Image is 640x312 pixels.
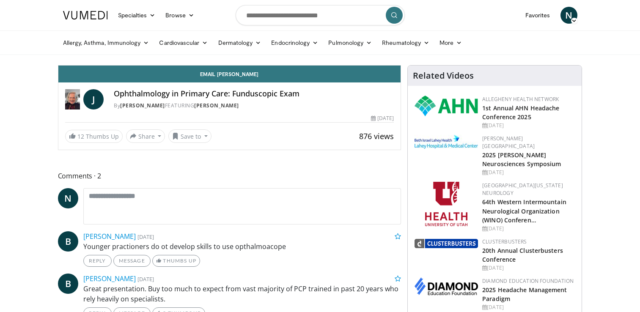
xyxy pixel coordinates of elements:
a: Email [PERSON_NAME] [58,66,401,82]
button: Save to [168,129,212,143]
a: Browse [160,7,199,24]
a: Allergy, Asthma, Immunology [58,34,154,51]
a: Allegheny Health Network [482,96,559,103]
span: 12 [77,132,84,140]
a: 12 Thumbs Up [65,130,123,143]
a: J [83,89,104,109]
div: [DATE] [482,225,575,233]
input: Search topics, interventions [236,5,405,25]
div: [DATE] [482,169,575,176]
a: N [58,188,78,208]
a: [PERSON_NAME] [83,274,136,283]
h4: Ophthalmology in Primary Care: Funduscopic Exam [114,89,394,99]
a: Message [113,255,151,267]
span: 876 views [359,131,394,141]
a: Pulmonology [323,34,377,51]
a: [GEOGRAPHIC_DATA][US_STATE] Neurology [482,182,563,197]
a: Diamond Education Foundation [482,277,574,285]
a: Cardiovascular [154,34,213,51]
a: [PERSON_NAME] [194,102,239,109]
a: Clusterbusters [482,238,527,245]
img: VuMedi Logo [63,11,108,19]
a: B [58,231,78,252]
span: Comments 2 [58,170,401,181]
a: 2025 Headache Management Paradigm [482,286,567,303]
a: 20th Annual Clusterbusters Conference [482,246,563,263]
p: Great presentation. Buy too much to expect from vast majority of PCP trained in past 20 years who... [83,284,401,304]
div: [DATE] [371,115,394,122]
a: B [58,274,78,294]
div: [DATE] [482,122,575,129]
a: Reply [83,255,112,267]
a: Dermatology [213,34,266,51]
div: [DATE] [482,264,575,272]
img: Dr. Joyce Wipf [65,89,80,109]
a: [PERSON_NAME] [120,102,165,109]
div: [DATE] [482,304,575,311]
img: d3be30b6-fe2b-4f13-a5b4-eba975d75fdd.png.150x105_q85_autocrop_double_scale_upscale_version-0.2.png [415,239,478,248]
a: 1st Annual AHN Headache Conference 2025 [482,104,559,121]
a: [PERSON_NAME] [83,232,136,241]
a: Favorites [520,7,555,24]
small: [DATE] [137,275,154,283]
div: By FEATURING [114,102,394,109]
a: More [434,34,467,51]
a: Rheumatology [377,34,434,51]
img: 628ffacf-ddeb-4409-8647-b4d1102df243.png.150x105_q85_autocrop_double_scale_upscale_version-0.2.png [415,96,478,116]
a: Endocrinology [266,34,323,51]
img: d0406666-9e5f-4b94-941b-f1257ac5ccaf.png.150x105_q85_autocrop_double_scale_upscale_version-0.2.png [415,277,478,295]
a: N [560,7,577,24]
img: f6362829-b0a3-407d-a044-59546adfd345.png.150x105_q85_autocrop_double_scale_upscale_version-0.2.png [425,182,467,226]
a: 2025 [PERSON_NAME] Neurosciences Symposium [482,151,561,168]
a: [PERSON_NAME][GEOGRAPHIC_DATA] [482,135,535,150]
small: [DATE] [137,233,154,241]
button: Share [126,129,165,143]
a: 64th Western Intermountain Neurological Organization (WINO) Conferen… [482,198,566,224]
a: Thumbs Up [152,255,200,267]
p: Younger practioners do ot develop skills to use opthalmoacope [83,241,401,252]
img: e7977282-282c-4444-820d-7cc2733560fd.jpg.150x105_q85_autocrop_double_scale_upscale_version-0.2.jpg [415,135,478,149]
a: Specialties [113,7,161,24]
h4: Related Videos [413,71,474,81]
